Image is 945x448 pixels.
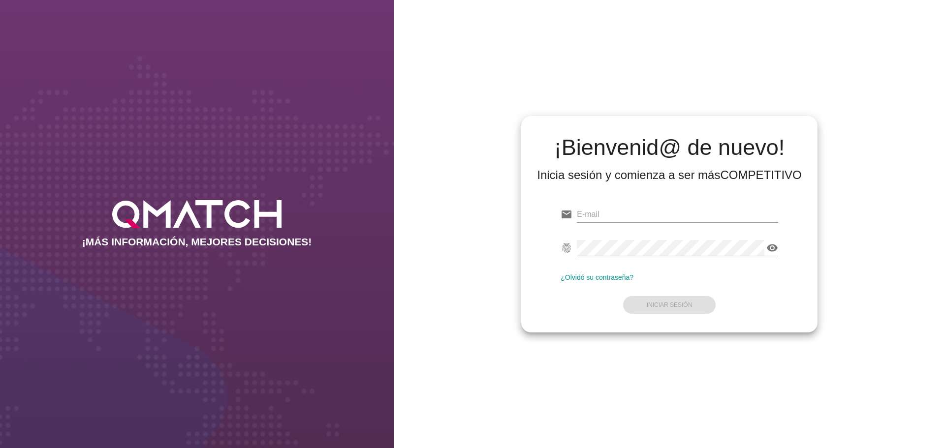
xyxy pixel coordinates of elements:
[561,242,572,254] i: fingerprint
[766,242,778,254] i: visibility
[561,273,633,281] a: ¿Olvidó su contraseña?
[577,207,778,222] input: E-mail
[537,136,802,159] h2: ¡Bienvenid@ de nuevo!
[537,167,802,183] div: Inicia sesión y comienza a ser más
[720,168,801,181] strong: COMPETITIVO
[561,209,572,220] i: email
[82,236,312,248] h2: ¡MÁS INFORMACIÓN, MEJORES DECISIONES!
